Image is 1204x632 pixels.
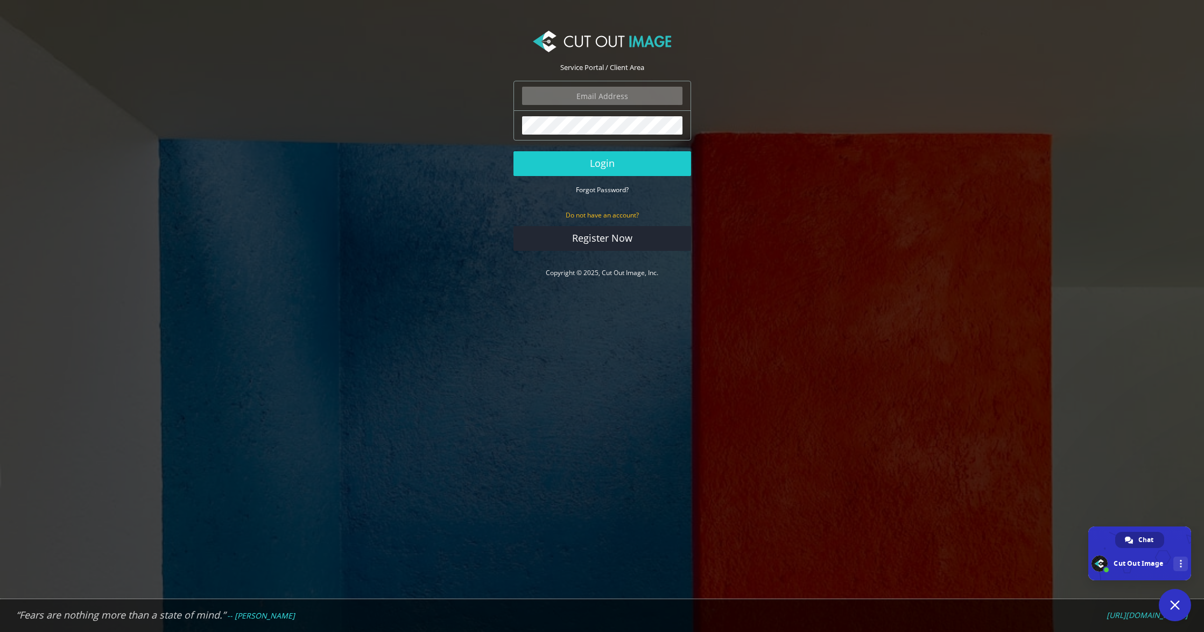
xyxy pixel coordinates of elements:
[533,31,671,52] img: Cut Out Image
[522,87,682,105] input: Email Address
[546,268,658,277] a: Copyright © 2025, Cut Out Image, Inc.
[227,610,295,621] em: -- [PERSON_NAME]
[16,608,226,621] em: “Fears are nothing more than a state of mind.”
[1159,589,1191,621] a: Close chat
[1115,532,1164,548] a: Chat
[1138,532,1153,548] span: Chat
[560,62,644,72] span: Service Portal / Client Area
[566,210,639,220] small: Do not have an account?
[576,185,629,194] a: Forgot Password?
[513,226,691,251] a: Register Now
[1107,610,1188,620] a: [URL][DOMAIN_NAME]
[513,151,691,176] button: Login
